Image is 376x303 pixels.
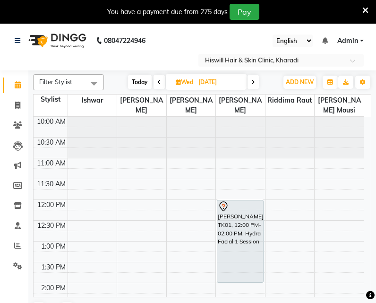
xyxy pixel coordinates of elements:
[34,95,68,104] div: Stylist
[104,27,145,54] b: 08047224946
[230,4,259,20] button: Pay
[68,95,117,106] span: Ishwar
[35,158,68,168] div: 11:00 AM
[39,262,68,272] div: 1:30 PM
[283,76,316,89] button: ADD NEW
[217,200,263,282] div: [PERSON_NAME], TK01, 12:00 PM-02:00 PM, Hydra Facial 1 Session
[35,179,68,189] div: 11:30 AM
[107,7,228,17] div: You have a payment due from 275 days
[39,242,68,251] div: 1:00 PM
[315,95,364,116] span: [PERSON_NAME] mousi
[173,78,196,86] span: Wed
[216,95,265,116] span: [PERSON_NAME]
[39,283,68,293] div: 2:00 PM
[196,75,243,89] input: 2025-09-03
[117,95,166,116] span: [PERSON_NAME]
[337,36,358,46] span: Admin
[286,78,314,86] span: ADD NEW
[35,200,68,210] div: 12:00 PM
[35,117,68,127] div: 10:00 AM
[35,221,68,231] div: 12:30 PM
[24,27,89,54] img: logo
[39,78,72,86] span: Filter Stylist
[35,138,68,147] div: 10:30 AM
[265,95,315,106] span: riddima raut
[128,75,152,89] span: Today
[167,95,216,116] span: [PERSON_NAME]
